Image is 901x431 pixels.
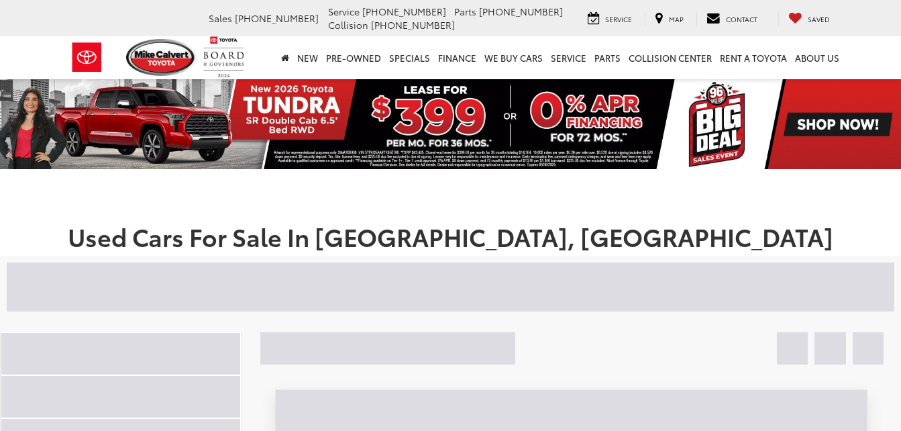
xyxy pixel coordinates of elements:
a: Service [578,11,642,26]
img: Toyota [62,36,112,79]
span: Parts [454,5,476,18]
span: [PHONE_NUMBER] [371,18,455,32]
span: Sales [209,11,232,25]
a: Specials [385,36,434,79]
a: My Saved Vehicles [778,11,840,26]
a: New [293,36,322,79]
a: Pre-Owned [322,36,385,79]
span: Contact [726,14,757,24]
a: Service [547,36,590,79]
a: Map [645,11,694,26]
a: Rent a Toyota [716,36,791,79]
a: Collision Center [625,36,716,79]
a: WE BUY CARS [480,36,547,79]
a: About Us [791,36,843,79]
a: Contact [696,11,767,26]
img: Mike Calvert Toyota [126,39,197,76]
span: Service [328,5,360,18]
span: [PHONE_NUMBER] [362,5,446,18]
a: Finance [434,36,480,79]
a: Home [277,36,293,79]
span: Collision [328,18,368,32]
span: Service [605,14,632,24]
span: [PHONE_NUMBER] [479,5,563,18]
span: [PHONE_NUMBER] [235,11,319,25]
a: Parts [590,36,625,79]
span: Saved [808,14,830,24]
span: Map [669,14,684,24]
